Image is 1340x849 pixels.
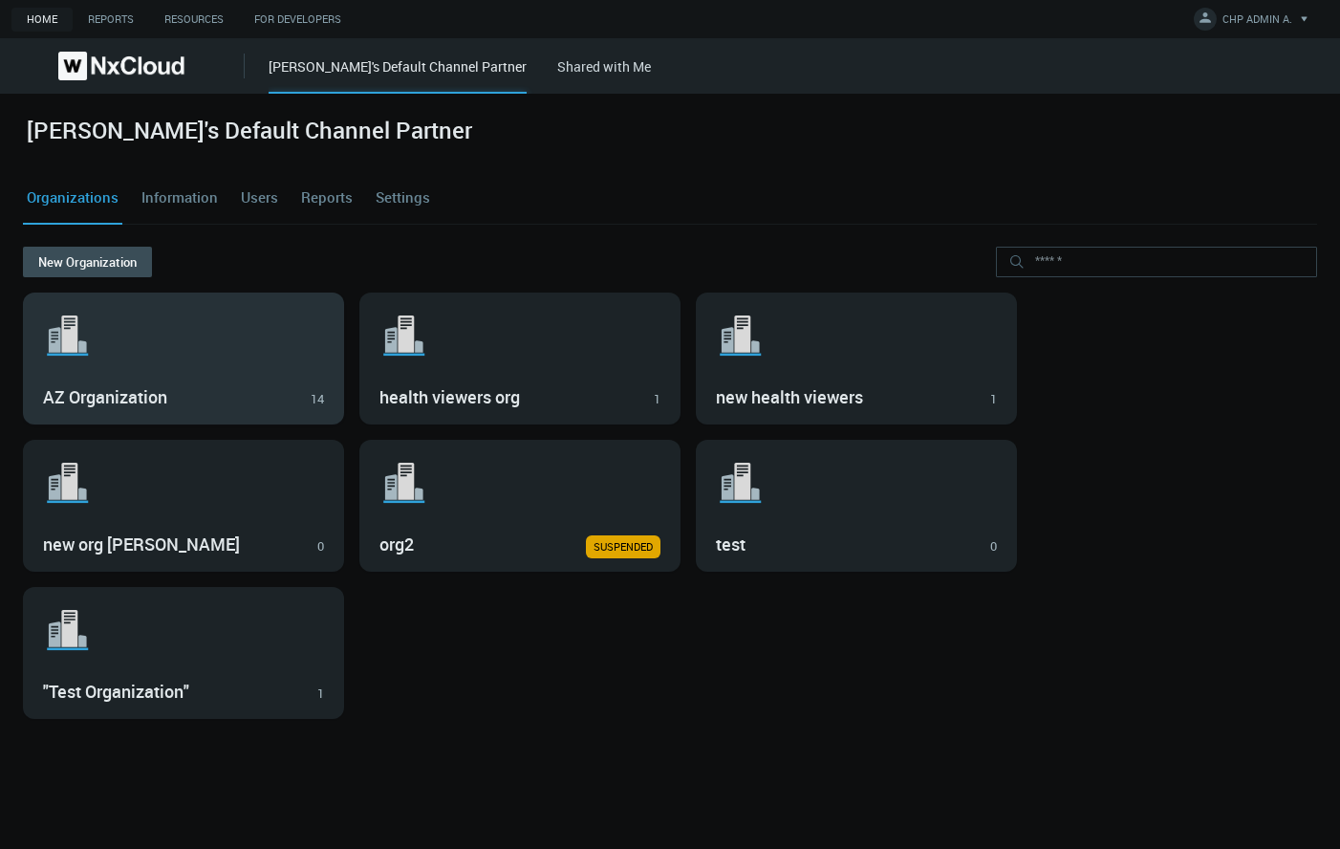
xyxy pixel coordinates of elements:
[11,8,73,32] a: Home
[372,172,434,224] a: Settings
[716,387,969,408] h3: new health viewers
[269,56,527,94] div: [PERSON_NAME]'s Default Channel Partner
[73,8,149,32] a: Reports
[43,682,296,703] h3: "Test Organization"
[297,172,357,224] a: Reports
[557,57,651,76] a: Shared with Me
[58,52,184,80] img: Nx Cloud logo
[239,8,357,32] a: For Developers
[149,8,239,32] a: Resources
[990,537,997,556] div: 0
[43,534,296,555] h3: new org [PERSON_NAME]
[317,685,324,704] div: 1
[23,172,122,224] a: Organizations
[23,247,152,277] button: New Organization
[990,390,997,409] div: 1
[311,390,324,409] div: 14
[379,387,633,408] h3: health viewers org
[237,172,282,224] a: Users
[1222,11,1292,33] span: CHP ADMIN A.
[317,537,324,556] div: 0
[138,172,222,224] a: Information
[716,534,969,555] h3: test
[586,535,660,558] a: SUSPENDED
[654,390,660,409] div: 1
[379,534,586,555] h3: org2
[43,387,296,408] h3: AZ Organization
[27,117,472,144] h2: [PERSON_NAME]'s Default Channel Partner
